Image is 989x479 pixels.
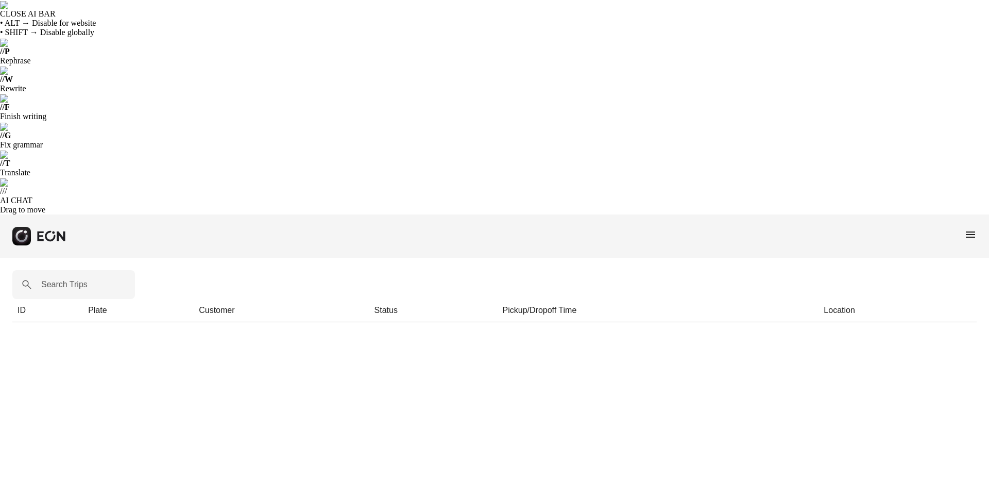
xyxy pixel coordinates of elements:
th: Pickup/Dropoff Time [498,299,819,322]
th: Customer [194,299,369,322]
th: Plate [83,299,194,322]
th: Status [369,299,498,322]
th: ID [12,299,83,322]
span: menu [964,228,977,241]
label: Search Trips [41,278,88,291]
th: Location [819,299,977,322]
